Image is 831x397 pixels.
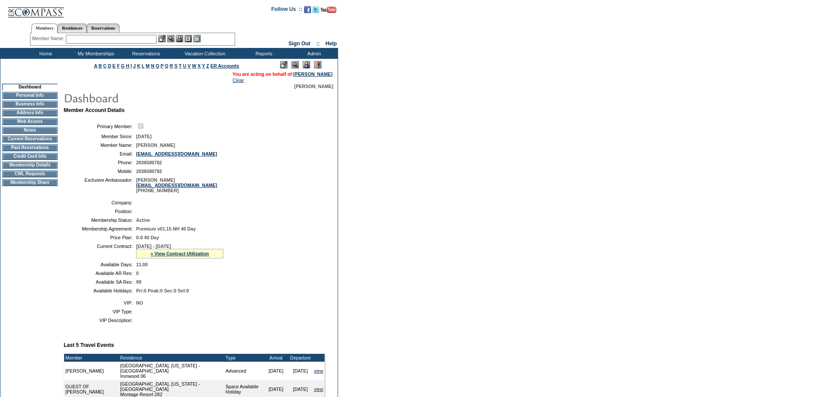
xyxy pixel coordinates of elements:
a: H [126,63,130,68]
img: Impersonate [176,35,183,42]
td: Position: [67,209,133,214]
td: Membership Agreement: [67,226,133,231]
a: X [198,63,201,68]
span: [PERSON_NAME] [294,84,333,89]
a: ER Accounts [210,63,239,68]
td: Available Days: [67,262,133,267]
a: U [183,63,186,68]
a: O [156,63,159,68]
a: Subscribe to our YouTube Channel [321,9,336,14]
a: M [146,63,150,68]
a: V [188,63,191,68]
td: Membership Status: [67,217,133,223]
td: Home [20,48,70,59]
td: Residence [119,354,224,362]
td: Price Plan: [67,235,133,240]
a: [EMAIL_ADDRESS][DOMAIN_NAME] [136,151,217,156]
span: 2038580782 [136,160,162,165]
span: [DATE] - [DATE] [136,244,171,249]
td: Follow Us :: [271,5,302,16]
td: [PERSON_NAME] [64,362,119,380]
td: Available SA Res: [67,279,133,285]
a: Y [202,63,205,68]
td: Address Info [2,109,58,116]
img: Log Concern/Member Elevation [314,61,321,68]
span: Active [136,217,150,223]
td: VIP: [67,300,133,305]
a: Become our fan on Facebook [304,9,311,14]
a: E [113,63,116,68]
a: Members [31,24,58,33]
td: Type [224,354,264,362]
a: B [99,63,102,68]
a: Q [165,63,168,68]
td: Mobile: [67,169,133,174]
span: [PERSON_NAME] [136,143,175,148]
a: K [137,63,140,68]
td: Reports [238,48,288,59]
td: Membership Details [2,162,58,169]
td: Primary Member: [67,122,133,130]
td: Notes [2,127,58,134]
span: 0 [136,271,139,276]
td: Admin [288,48,338,59]
a: I [130,63,132,68]
span: 99 [136,279,141,285]
a: W [192,63,196,68]
td: My Memberships [70,48,120,59]
td: CWL Requests [2,170,58,177]
td: Current Contract: [67,244,133,258]
td: Current Reservations [2,136,58,143]
td: [DATE] [288,362,313,380]
a: F [117,63,120,68]
img: View Mode [291,61,299,68]
a: Reservations [87,24,120,33]
a: view [314,387,323,392]
td: Member [64,354,119,362]
td: Vacation Collection [170,48,238,59]
td: Member Since: [67,134,133,139]
a: G [121,63,124,68]
td: Available Holidays: [67,288,133,293]
td: Past Reservations [2,144,58,151]
td: Exclusive Ambassador: [67,177,133,193]
a: Residences [58,24,87,33]
img: b_calculator.gif [193,35,201,42]
span: You are acting on behalf of: [233,71,332,77]
a: [PERSON_NAME] [294,71,332,77]
td: Phone: [67,160,133,165]
a: A [94,63,97,68]
a: Clear [233,78,244,83]
img: Subscribe to our YouTube Channel [321,7,336,13]
b: Member Account Details [64,107,125,113]
td: [DATE] [264,362,288,380]
a: S [174,63,178,68]
span: :: [316,41,320,47]
a: [EMAIL_ADDRESS][DOMAIN_NAME] [136,183,217,188]
a: Sign Out [288,41,310,47]
b: Last 5 Travel Events [64,342,114,348]
img: Become our fan on Facebook [304,6,311,13]
td: VIP Type: [67,309,133,314]
img: Reservations [185,35,192,42]
a: T [179,63,182,68]
td: Available AR Res: [67,271,133,276]
img: View [167,35,174,42]
td: Company: [67,200,133,205]
a: view [314,368,323,373]
span: [PERSON_NAME] [PHONE_NUMBER] [136,177,217,193]
td: Reservations [120,48,170,59]
td: VIP Description: [67,318,133,323]
span: 11.00 [136,262,148,267]
td: Personal Info [2,92,58,99]
img: pgTtlDashboard.gif [63,89,238,106]
td: Business Info [2,101,58,108]
a: J [133,63,136,68]
td: Membership Share [2,179,58,186]
td: Advanced [224,362,264,380]
img: Impersonate [303,61,310,68]
a: C [103,63,106,68]
a: D [108,63,111,68]
a: L [142,63,144,68]
a: R [170,63,173,68]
